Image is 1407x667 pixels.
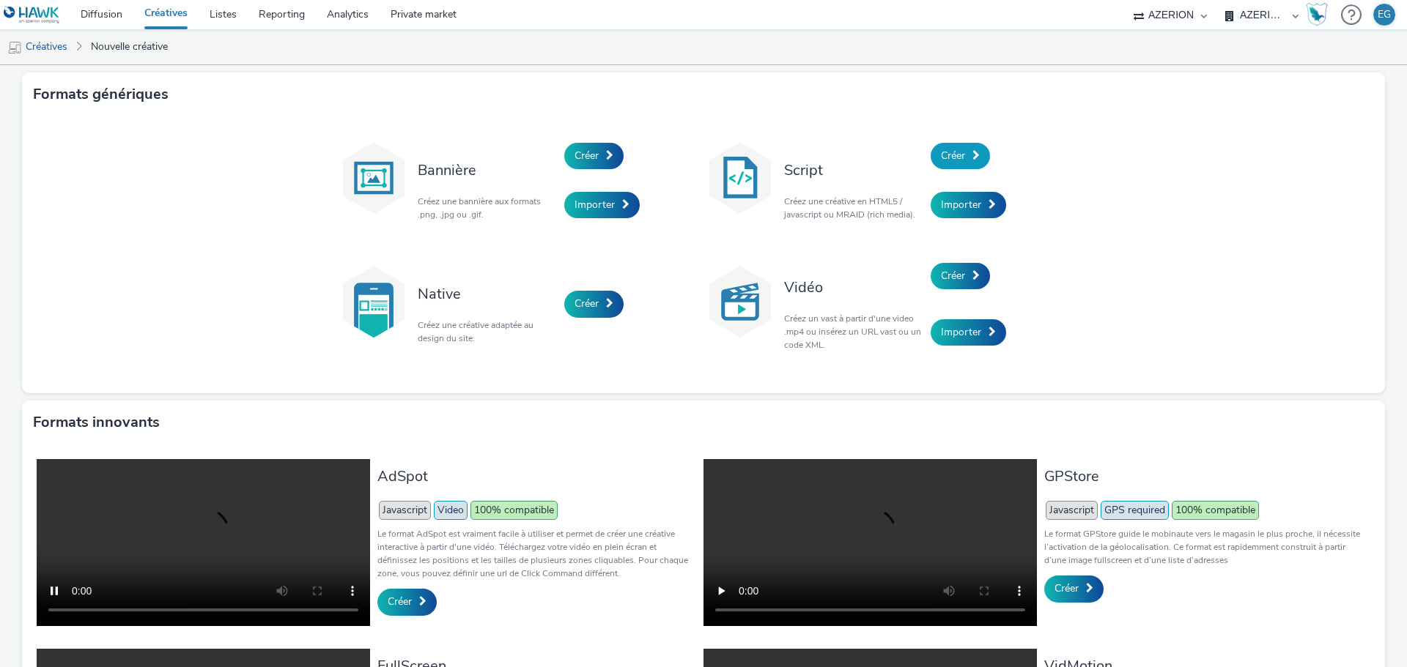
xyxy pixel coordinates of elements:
[418,284,557,304] h3: Native
[418,160,557,180] h3: Bannière
[784,160,923,180] h3: Script
[564,291,624,317] a: Créer
[377,589,437,615] a: Créer
[784,277,923,297] h3: Vidéo
[931,143,990,169] a: Créer
[564,192,640,218] a: Importer
[941,269,965,283] span: Créer
[7,40,22,55] img: mobile
[418,195,557,221] p: Créez une bannière aux formats .png, .jpg ou .gif.
[564,143,624,169] a: Créer
[377,527,696,580] p: Le format AdSpot est vraiment facile à utiliser et permet de créer une créative interactive à par...
[941,149,965,163] span: Créer
[575,297,599,310] span: Créer
[1172,501,1259,520] span: 100% compatible
[941,325,981,339] span: Importer
[1044,527,1363,567] p: Le format GPStore guide le mobinaute vers le magasin le plus proche, il nécessite l’activation de...
[84,29,175,64] a: Nouvelle créative
[575,149,599,163] span: Créer
[33,411,160,433] h3: Formats innovants
[377,466,696,486] h3: AdSpot
[703,265,777,338] img: video.svg
[33,83,169,105] h3: Formats génériques
[575,198,615,212] span: Importer
[337,265,410,338] img: native.svg
[703,141,777,215] img: code.svg
[931,319,1006,346] a: Importer
[784,195,923,221] p: Créez une créative en HTML5 / javascript ou MRAID (rich media).
[784,312,923,351] p: Créez un vast à partir d'une video .mp4 ou insérez un URL vast ou un code XML.
[931,192,1006,218] a: Importer
[1044,575,1104,602] a: Créer
[418,318,557,345] p: Créez une créative adaptée au design du site.
[931,263,990,289] a: Créer
[337,141,410,215] img: banner.svg
[1046,501,1098,520] span: Javascript
[1306,3,1334,26] a: Hawk Academy
[4,6,60,24] img: undefined Logo
[388,595,412,608] span: Créer
[1306,3,1328,26] img: Hawk Academy
[1101,501,1169,520] span: GPS required
[1378,4,1391,26] div: EG
[1055,581,1079,595] span: Créer
[1044,466,1363,486] h3: GPStore
[379,501,431,520] span: Javascript
[941,198,981,212] span: Importer
[434,501,468,520] span: Video
[470,501,558,520] span: 100% compatible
